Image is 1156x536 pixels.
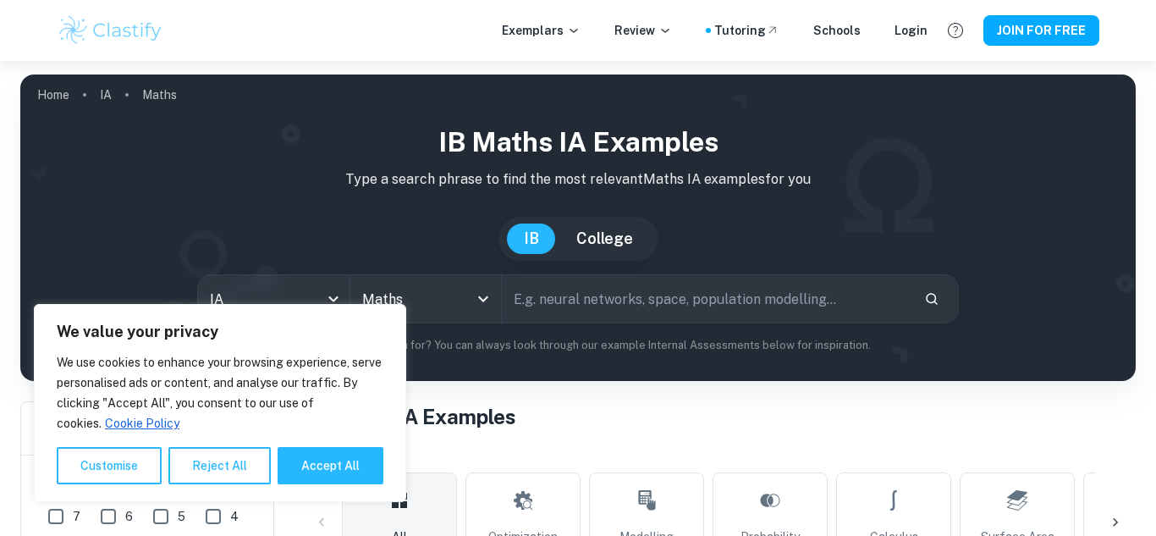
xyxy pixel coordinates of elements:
[230,507,239,526] span: 4
[37,83,69,107] a: Home
[178,507,185,526] span: 5
[100,83,112,107] a: IA
[301,401,1136,432] h1: All Maths IA Examples
[198,275,350,323] div: IA
[57,322,383,342] p: We value your privacy
[34,122,1122,163] h1: IB Maths IA examples
[34,337,1122,354] p: Not sure what to search for? You can always look through our example Internal Assessments below f...
[168,447,271,484] button: Reject All
[983,15,1099,46] button: JOIN FOR FREE
[104,416,180,431] a: Cookie Policy
[714,21,779,40] a: Tutoring
[301,445,1136,466] h6: Topic
[34,304,406,502] div: We value your privacy
[614,21,672,40] p: Review
[559,224,650,254] button: College
[57,352,383,434] p: We use cookies to enhance your browsing experience, serve personalised ads or content, and analys...
[73,507,80,526] span: 7
[813,21,861,40] a: Schools
[142,86,177,104] p: Maths
[125,507,133,526] span: 6
[57,14,164,47] img: Clastify logo
[471,287,495,311] button: Open
[941,16,970,45] button: Help and Feedback
[20,75,1136,381] img: profile cover
[502,21,581,40] p: Exemplars
[278,447,383,484] button: Accept All
[507,224,556,254] button: IB
[895,21,928,40] a: Login
[917,285,946,313] button: Search
[57,447,162,484] button: Customise
[502,275,911,323] input: E.g. neural networks, space, population modelling...
[34,169,1122,190] p: Type a search phrase to find the most relevant Maths IA examples for you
